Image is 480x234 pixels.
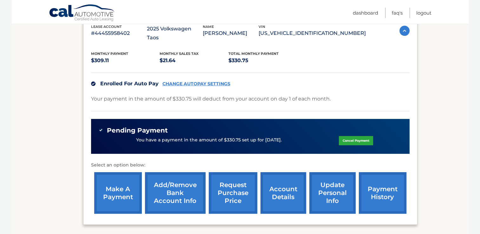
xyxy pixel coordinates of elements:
p: You have a payment in the amount of $330.75 set up for [DATE]. [136,137,282,144]
p: [PERSON_NAME] [203,29,259,38]
span: Monthly sales Tax [160,51,199,56]
img: check-green.svg [99,128,103,132]
span: Monthly Payment [91,51,128,56]
a: Logout [416,8,431,18]
img: check.svg [91,81,95,86]
a: make a payment [94,172,142,214]
a: update personal info [309,172,356,214]
p: Your payment in the amount of $330.75 will deduct from your account on day 1 of each month. [91,94,331,103]
p: #44455958402 [91,29,147,38]
img: accordion-active.svg [399,26,410,36]
span: lease account [91,24,122,29]
a: Add/Remove bank account info [145,172,206,214]
a: payment history [359,172,406,214]
p: [US_VEHICLE_IDENTIFICATION_NUMBER] [259,29,366,38]
a: CHANGE AUTOPAY SETTINGS [162,81,230,87]
p: 2025 Volkswagen Taos [147,24,203,42]
p: $21.64 [160,56,228,65]
a: Cancel Payment [339,136,373,145]
a: account details [260,172,306,214]
span: vin [259,24,265,29]
a: request purchase price [209,172,257,214]
p: $309.11 [91,56,160,65]
p: Select an option below: [91,161,410,169]
a: Cal Automotive [49,4,115,23]
p: $330.75 [228,56,297,65]
a: FAQ's [392,8,403,18]
a: Dashboard [353,8,378,18]
span: name [203,24,214,29]
span: Enrolled For Auto Pay [100,81,159,87]
span: Pending Payment [107,127,168,134]
span: Total Monthly Payment [228,51,279,56]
